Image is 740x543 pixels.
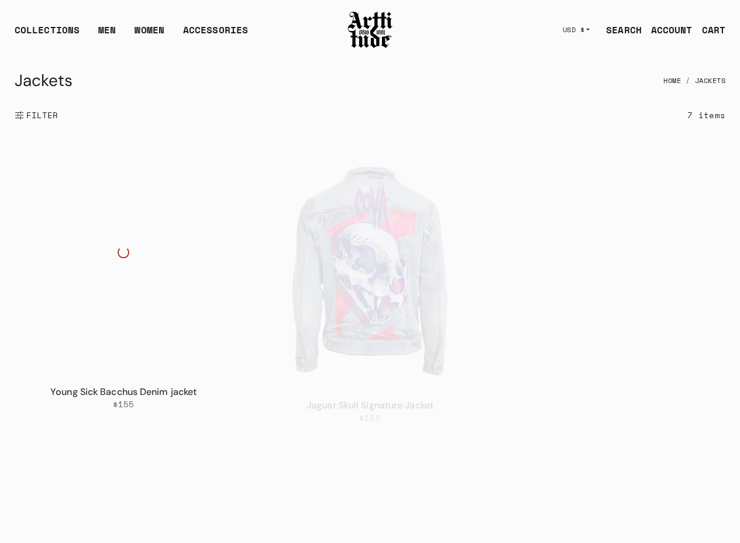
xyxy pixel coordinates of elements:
[642,18,693,42] a: ACCOUNT
[687,108,725,122] div: 7 items
[15,67,73,95] h1: Jackets
[247,143,493,389] a: Jaguar Skull Signature JacketJaguar Skull Signature Jacket
[1,129,246,375] a: Young Sick Bacchus Denim jacketYoung Sick Bacchus Denim jacket
[50,386,197,398] a: Young Sick Bacchus Denim jacket
[307,399,433,411] a: Jaguar Skull Signature Jacket
[556,17,597,43] button: USD $
[347,10,394,50] img: Arttitude
[663,68,681,94] a: Home
[183,23,248,46] div: ACCESSORIES
[24,109,58,121] span: FILTER
[5,23,257,46] ul: Main navigation
[113,399,135,410] span: $155
[135,23,164,46] a: WOMEN
[15,102,58,128] button: Show filters
[563,25,585,35] span: USD $
[702,23,725,37] div: CART
[359,413,381,423] span: $155
[597,18,642,42] a: SEARCH
[98,23,116,46] a: MEN
[247,143,493,389] img: Jaguar Skull Signature Jacket
[681,68,725,94] li: Jackets
[693,18,725,42] a: Open cart
[15,23,80,46] div: COLLECTIONS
